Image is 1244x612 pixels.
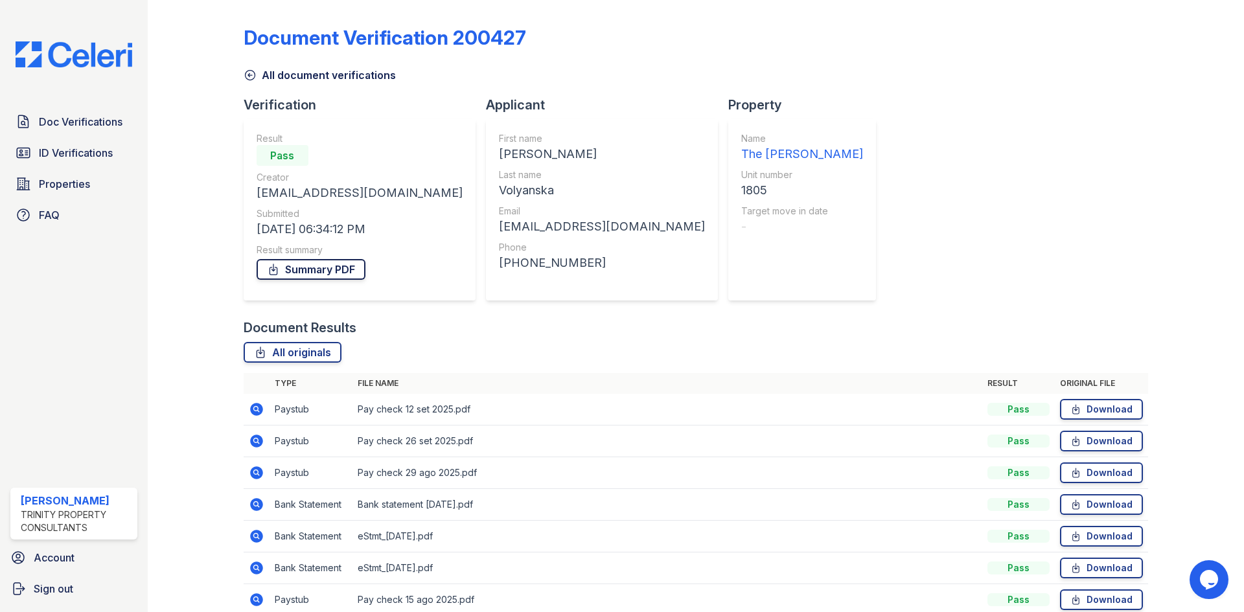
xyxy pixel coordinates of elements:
[982,373,1055,394] th: Result
[499,241,705,254] div: Phone
[39,145,113,161] span: ID Verifications
[270,457,352,489] td: Paystub
[741,132,863,145] div: Name
[21,493,132,508] div: [PERSON_NAME]
[39,176,90,192] span: Properties
[352,373,982,394] th: File name
[257,220,463,238] div: [DATE] 06:34:12 PM
[741,205,863,218] div: Target move in date
[270,552,352,584] td: Bank Statement
[486,96,728,114] div: Applicant
[270,521,352,552] td: Bank Statement
[1060,462,1143,483] a: Download
[352,425,982,457] td: Pay check 26 set 2025.pdf
[499,181,705,199] div: Volyanska
[34,550,75,565] span: Account
[244,26,526,49] div: Document Verification 200427
[741,145,863,163] div: The [PERSON_NAME]
[499,218,705,236] div: [EMAIL_ADDRESS][DOMAIN_NAME]
[741,168,863,181] div: Unit number
[257,244,463,256] div: Result summary
[270,394,352,425] td: Paystub
[741,181,863,199] div: 1805
[270,489,352,521] td: Bank Statement
[352,457,982,489] td: Pay check 29 ago 2025.pdf
[1060,494,1143,515] a: Download
[244,342,341,363] a: All originals
[499,205,705,218] div: Email
[352,521,982,552] td: eStmt_[DATE].pdf
[257,132,463,145] div: Result
[987,530,1050,543] div: Pass
[21,508,132,534] div: Trinity Property Consultants
[270,425,352,457] td: Paystub
[987,435,1050,448] div: Pass
[1060,399,1143,420] a: Download
[257,207,463,220] div: Submitted
[10,171,137,197] a: Properties
[10,109,137,135] a: Doc Verifications
[1190,560,1231,599] iframe: chat widget
[741,132,863,163] a: Name The [PERSON_NAME]
[987,498,1050,511] div: Pass
[5,545,143,571] a: Account
[10,140,137,166] a: ID Verifications
[39,114,122,130] span: Doc Verifications
[257,184,463,202] div: [EMAIL_ADDRESS][DOMAIN_NAME]
[741,218,863,236] div: -
[257,145,308,166] div: Pass
[499,132,705,145] div: First name
[1060,558,1143,578] a: Download
[499,168,705,181] div: Last name
[244,96,486,114] div: Verification
[352,394,982,425] td: Pay check 12 set 2025.pdf
[1060,431,1143,451] a: Download
[1055,373,1148,394] th: Original file
[499,254,705,272] div: [PHONE_NUMBER]
[257,171,463,184] div: Creator
[10,202,137,228] a: FAQ
[270,373,352,394] th: Type
[987,593,1050,606] div: Pass
[244,67,396,83] a: All document verifications
[34,581,73,596] span: Sign out
[244,319,356,337] div: Document Results
[499,145,705,163] div: [PERSON_NAME]
[987,561,1050,574] div: Pass
[5,41,143,67] img: CE_Logo_Blue-a8612792a0a2168367f1c8372b55b34899dd931a85d93a1a3d3e32e68fde9ad4.png
[352,552,982,584] td: eStmt_[DATE].pdf
[987,466,1050,479] div: Pass
[352,489,982,521] td: Bank statement [DATE].pdf
[5,576,143,602] a: Sign out
[728,96,886,114] div: Property
[257,259,365,280] a: Summary PDF
[1060,589,1143,610] a: Download
[1060,526,1143,547] a: Download
[39,207,60,223] span: FAQ
[987,403,1050,416] div: Pass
